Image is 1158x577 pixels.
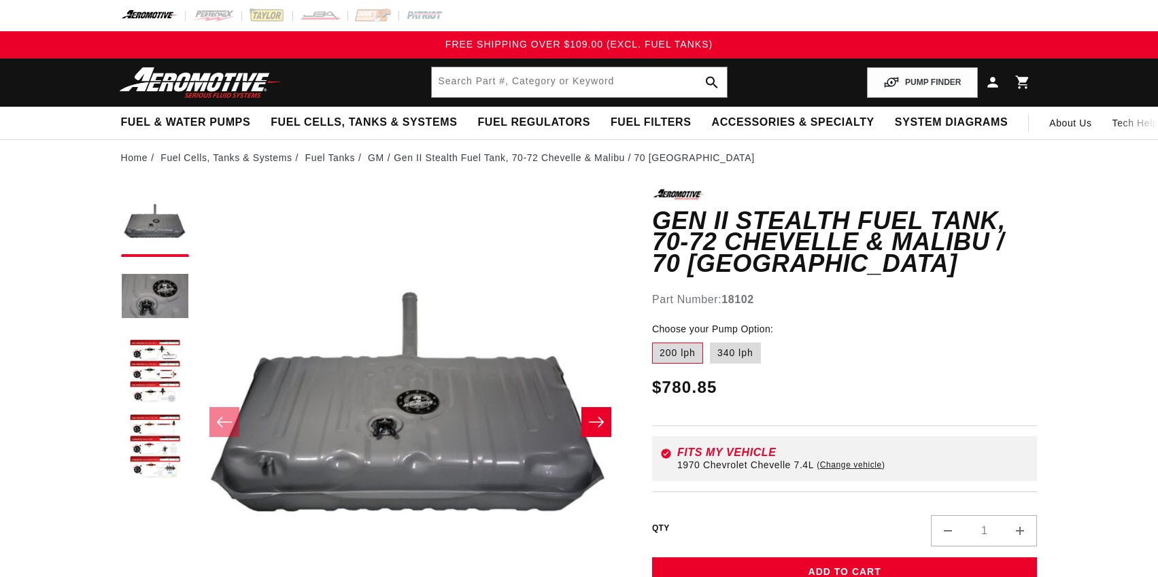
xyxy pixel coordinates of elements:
button: Load image 1 in gallery view [121,189,189,257]
button: Load image 2 in gallery view [121,264,189,332]
label: 200 lph [652,343,703,364]
summary: Fuel Cells, Tanks & Systems [260,107,467,139]
summary: Fuel & Water Pumps [111,107,261,139]
img: Aeromotive [116,67,286,99]
div: Part Number: [652,291,1038,309]
summary: Fuel Regulators [467,107,600,139]
label: QTY [652,523,670,534]
h1: Gen II Stealth Fuel Tank, 70-72 Chevelle & Malibu / 70 [GEOGRAPHIC_DATA] [652,210,1038,275]
span: About Us [1049,118,1091,128]
span: FREE SHIPPING OVER $109.00 (EXCL. FUEL TANKS) [445,39,713,50]
span: Accessories & Specialty [712,116,874,130]
a: About Us [1039,107,1102,139]
li: Gen II Stealth Fuel Tank, 70-72 Chevelle & Malibu / 70 [GEOGRAPHIC_DATA] [394,150,754,165]
li: Fuel Cells, Tanks & Systems [160,150,302,165]
button: search button [697,67,727,97]
span: Fuel Filters [611,116,692,130]
button: Slide right [581,407,611,437]
span: Fuel & Water Pumps [121,116,251,130]
summary: Accessories & Specialty [702,107,885,139]
button: Load image 4 in gallery view [121,413,189,481]
label: 340 lph [710,343,761,364]
button: Slide left [209,407,239,437]
a: Fuel Tanks [305,150,355,165]
button: PUMP FINDER [867,67,977,98]
span: Fuel Cells, Tanks & Systems [271,116,457,130]
div: Fits my vehicle [677,447,1029,458]
a: Change vehicle [817,459,885,470]
span: Fuel Regulators [477,116,590,130]
span: $780.85 [652,375,717,400]
summary: System Diagrams [885,107,1018,139]
button: Load image 3 in gallery view [121,338,189,406]
span: System Diagrams [895,116,1008,130]
legend: Choose your Pump Option: [652,322,774,336]
span: 1970 Chevrolet Chevelle 7.4L [677,459,814,470]
nav: breadcrumbs [121,150,1038,165]
summary: Fuel Filters [600,107,702,139]
a: Home [121,150,148,165]
input: Search by Part Number, Category or Keyword [432,67,727,97]
a: GM [368,150,384,165]
strong: 18102 [721,294,754,305]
